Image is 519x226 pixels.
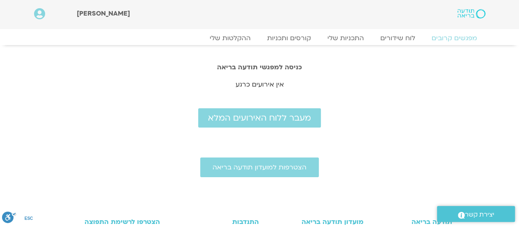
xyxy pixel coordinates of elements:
[26,79,494,90] p: אין אירועים כרגע
[77,9,130,18] span: [PERSON_NAME]
[465,209,494,220] span: יצירת קשר
[67,218,160,226] h3: הצטרפו לרשימת התפוצה
[201,34,259,42] a: ההקלטות שלי
[372,34,423,42] a: לוח שידורים
[319,34,372,42] a: התכניות שלי
[423,34,485,42] a: מפגשים קרובים
[259,34,319,42] a: קורסים ותכניות
[372,218,452,226] h3: תודעה בריאה
[200,158,319,177] a: הצטרפות למועדון תודעה בריאה
[183,218,258,226] h3: התנדבות
[34,34,485,42] nav: Menu
[26,64,494,71] h2: כניסה למפגשי תודעה בריאה
[208,113,311,123] span: מעבר ללוח האירועים המלא
[198,108,321,128] a: מעבר ללוח האירועים המלא
[437,206,515,222] a: יצירת קשר
[267,218,364,226] h3: מועדון תודעה בריאה
[213,164,306,171] span: הצטרפות למועדון תודעה בריאה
